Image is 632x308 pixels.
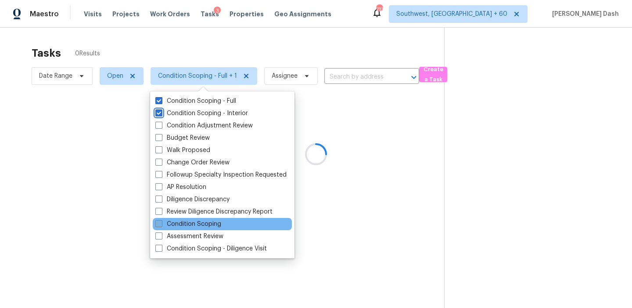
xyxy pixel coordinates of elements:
[214,7,221,15] div: 3
[155,207,273,216] label: Review Diligence Discrepancy Report
[155,244,267,253] label: Condition Scoping - Diligence Visit
[155,183,206,192] label: AP Resolution
[376,5,382,14] div: 713
[155,170,287,179] label: Followup Specialty Inspection Requested
[155,220,221,228] label: Condition Scoping
[155,134,210,142] label: Budget Review
[155,195,230,204] label: Diligence Discrepancy
[155,146,210,155] label: Walk Proposed
[155,158,230,167] label: Change Order Review
[155,121,253,130] label: Condition Adjustment Review
[155,232,223,241] label: Assessment Review
[155,97,236,105] label: Condition Scoping - Full
[155,109,248,118] label: Condition Scoping - Interior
